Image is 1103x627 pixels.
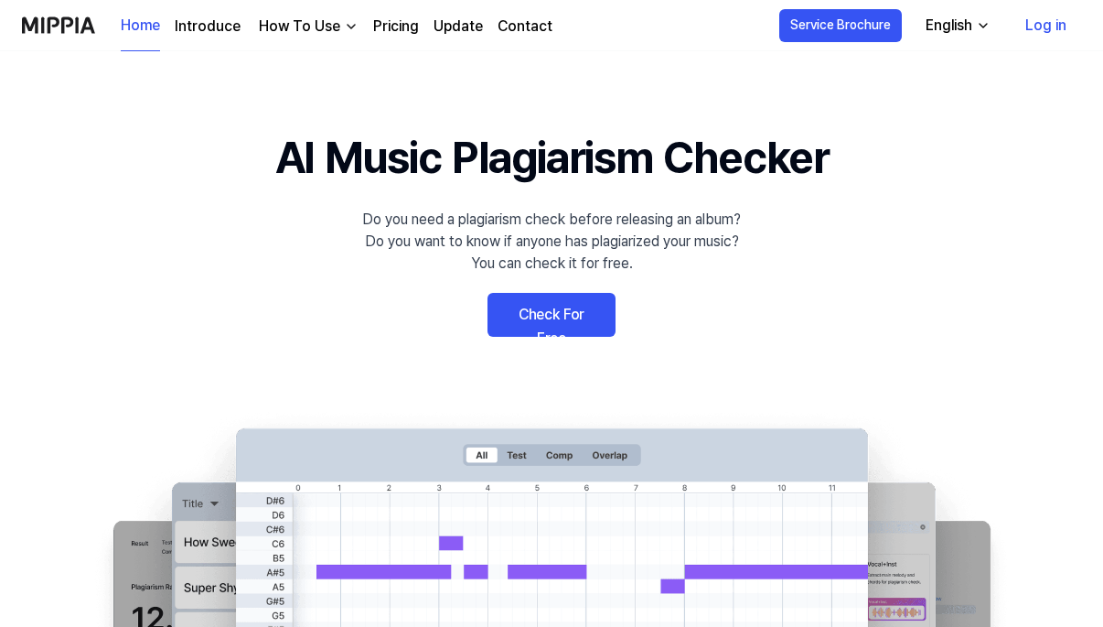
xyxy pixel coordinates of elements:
[779,9,902,42] button: Service Brochure
[373,16,419,38] a: Pricing
[487,293,616,337] a: Check For Free
[922,15,976,37] div: English
[344,19,359,34] img: down
[911,7,1001,44] button: English
[275,124,829,190] h1: AI Music Plagiarism Checker
[121,1,160,51] a: Home
[434,16,483,38] a: Update
[255,16,359,38] button: How To Use
[255,16,344,38] div: How To Use
[175,16,241,38] a: Introduce
[498,16,552,38] a: Contact
[362,209,741,275] div: Do you need a plagiarism check before releasing an album? Do you want to know if anyone has plagi...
